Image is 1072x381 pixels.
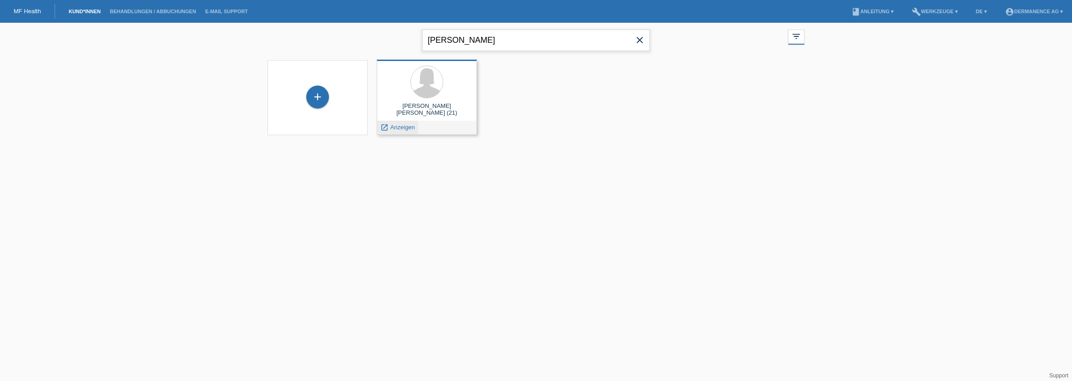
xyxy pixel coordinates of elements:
[907,9,962,14] a: buildWerkzeuge ▾
[422,30,650,51] input: Suche...
[634,35,645,46] i: close
[384,102,470,117] div: [PERSON_NAME] [PERSON_NAME] (21)
[851,7,860,16] i: book
[1001,9,1067,14] a: account_circleDermanence AG ▾
[105,9,201,14] a: Behandlungen / Abbuchungen
[390,124,415,131] span: Anzeigen
[307,89,329,105] div: Kund*in hinzufügen
[380,124,415,131] a: launch Anzeigen
[64,9,105,14] a: Kund*innen
[1049,372,1068,379] a: Support
[971,9,991,14] a: DE ▾
[380,123,389,132] i: launch
[912,7,921,16] i: build
[791,31,801,41] i: filter_list
[1005,7,1014,16] i: account_circle
[847,9,898,14] a: bookAnleitung ▾
[201,9,253,14] a: E-Mail Support
[14,8,41,15] a: MF Health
